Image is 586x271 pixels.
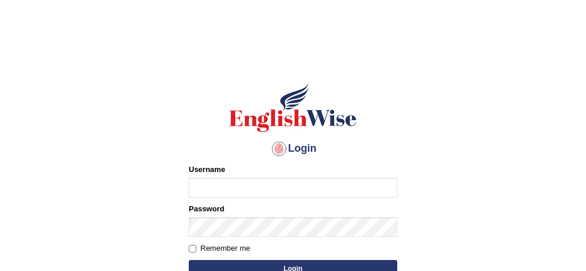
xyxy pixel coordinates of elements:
[189,140,397,158] h4: Login
[189,164,225,175] label: Username
[189,203,224,214] label: Password
[189,243,250,254] label: Remember me
[189,245,196,252] input: Remember me
[227,82,359,134] img: Logo of English Wise sign in for intelligent practice with AI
